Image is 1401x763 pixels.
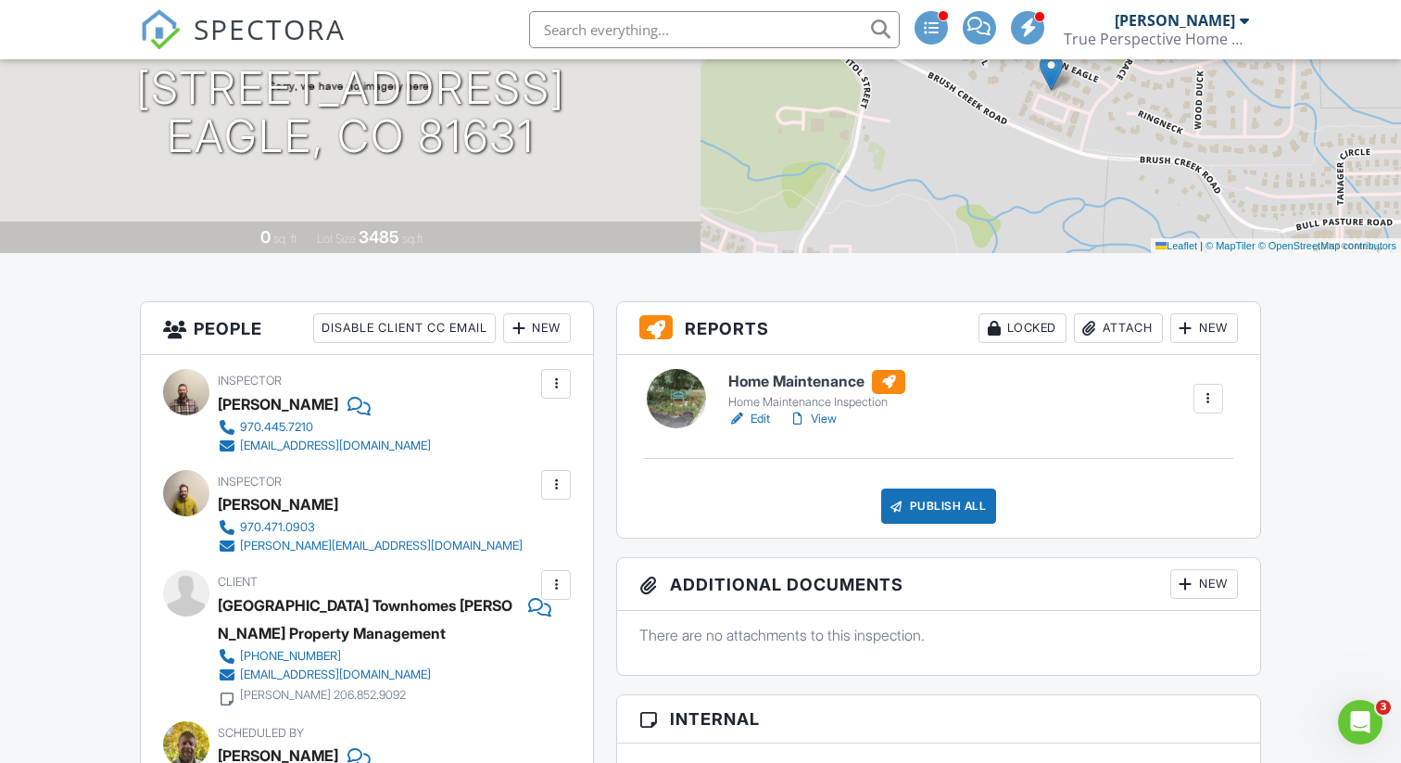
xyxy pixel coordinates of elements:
[1205,240,1256,251] a: © MapTiler
[240,668,431,682] div: [EMAIL_ADDRESS][DOMAIN_NAME]
[1155,240,1197,251] a: Leaflet
[1074,313,1163,343] div: Attach
[317,232,356,246] span: Lot Size
[240,439,431,453] div: [EMAIL_ADDRESS][DOMAIN_NAME]
[313,313,496,343] div: Disable Client CC Email
[240,649,341,664] div: [PHONE_NUMBER]
[728,370,905,394] h6: Home Maintenance
[260,227,271,247] div: 0
[136,64,565,162] h1: [STREET_ADDRESS] Eagle, CO 81631
[218,575,258,589] span: Client
[617,302,1260,355] h3: Reports
[1376,700,1391,715] span: 3
[728,370,905,411] a: Home Maintenance Home Maintenance Inspection
[218,437,431,455] a: [EMAIL_ADDRESS][DOMAIN_NAME]
[1258,240,1396,251] a: © OpenStreetMap contributors
[1338,700,1382,744] iframe: Intercom live chat
[639,625,1238,645] p: There are no attachments to this inspection.
[1200,240,1203,251] span: |
[218,418,431,437] a: 970.445.7210
[503,313,571,343] div: New
[1170,569,1238,599] div: New
[140,25,346,64] a: SPECTORA
[218,390,338,418] div: [PERSON_NAME]
[1170,313,1238,343] div: New
[978,313,1067,343] div: Locked
[218,591,519,647] div: [GEOGRAPHIC_DATA] Townhomes [PERSON_NAME] Property Management
[218,475,282,489] span: Inspector
[273,232,299,246] span: sq. ft.
[529,11,900,48] input: Search everything...
[617,558,1260,611] h3: Additional Documents
[240,539,523,553] div: [PERSON_NAME][EMAIL_ADDRESS][DOMAIN_NAME]
[728,410,770,428] a: Edit
[218,647,536,666] a: [PHONE_NUMBER]
[789,410,837,428] a: View
[402,232,425,246] span: sq.ft.
[617,695,1260,744] h3: Internal
[194,9,346,48] span: SPECTORA
[1064,30,1249,48] div: True Perspective Home Consultants
[1115,11,1235,30] div: [PERSON_NAME]
[140,9,181,50] img: The Best Home Inspection Software - Spectora
[218,666,536,684] a: [EMAIL_ADDRESS][DOMAIN_NAME]
[218,537,523,555] a: [PERSON_NAME][EMAIL_ADDRESS][DOMAIN_NAME]
[240,420,313,435] div: 970.445.7210
[240,520,315,535] div: 970.471.0903
[728,395,905,410] div: Home Maintenance Inspection
[1040,53,1063,91] img: Marker
[881,489,997,524] div: Publish All
[218,518,523,537] a: 970.471.0903
[218,490,338,518] div: [PERSON_NAME]
[240,688,406,703] div: [PERSON_NAME] 206.852.9092
[218,726,304,740] span: Scheduled By
[141,302,593,355] h3: People
[218,374,282,388] span: Inspector
[359,227,399,247] div: 3485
